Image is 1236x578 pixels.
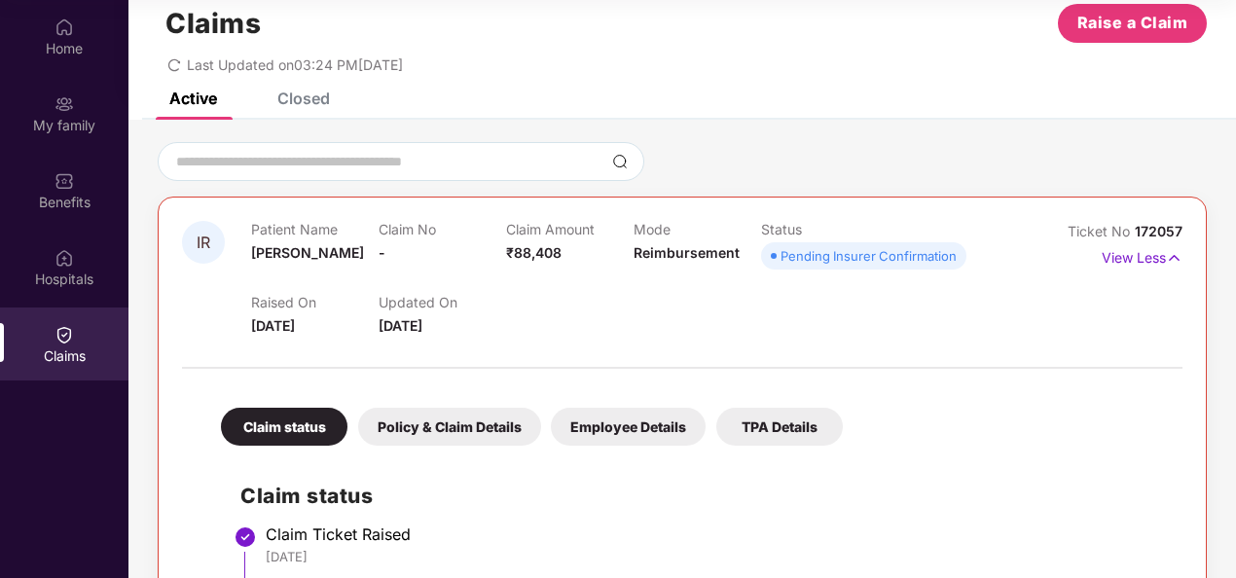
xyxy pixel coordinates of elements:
[612,154,628,169] img: svg+xml;base64,PHN2ZyBpZD0iU2VhcmNoLTMyeDMyIiB4bWxucz0iaHR0cDovL3d3dy53My5vcmcvMjAwMC9zdmciIHdpZH...
[266,524,1163,544] div: Claim Ticket Raised
[167,56,181,73] span: redo
[55,248,74,268] img: svg+xml;base64,PHN2ZyBpZD0iSG9zcGl0YWxzIiB4bWxucz0iaHR0cDovL3d3dy53My5vcmcvMjAwMC9zdmciIHdpZHRoPS...
[277,89,330,108] div: Closed
[251,221,379,237] p: Patient Name
[761,221,889,237] p: Status
[165,7,261,40] h1: Claims
[379,244,385,261] span: -
[1077,11,1188,35] span: Raise a Claim
[55,18,74,37] img: svg+xml;base64,PHN2ZyBpZD0iSG9tZSIgeG1sbnM9Imh0dHA6Ly93d3cudzMub3JnLzIwMDAvc3ZnIiB3aWR0aD0iMjAiIG...
[55,171,74,191] img: svg+xml;base64,PHN2ZyBpZD0iQmVuZWZpdHMiIHhtbG5zPSJodHRwOi8vd3d3LnczLm9yZy8yMDAwL3N2ZyIgd2lkdGg9Ij...
[55,325,74,344] img: svg+xml;base64,PHN2ZyBpZD0iQ2xhaW0iIHhtbG5zPSJodHRwOi8vd3d3LnczLm9yZy8yMDAwL3N2ZyIgd2lkdGg9IjIwIi...
[1058,4,1207,43] button: Raise a Claim
[1102,242,1182,269] p: View Less
[251,317,295,334] span: [DATE]
[240,480,1163,512] h2: Claim status
[266,548,1163,565] div: [DATE]
[1068,223,1135,239] span: Ticket No
[1166,247,1182,269] img: svg+xml;base64,PHN2ZyB4bWxucz0iaHR0cDovL3d3dy53My5vcmcvMjAwMC9zdmciIHdpZHRoPSIxNyIgaGVpZ2h0PSIxNy...
[551,408,706,446] div: Employee Details
[187,56,403,73] span: Last Updated on 03:24 PM[DATE]
[634,221,761,237] p: Mode
[634,244,740,261] span: Reimbursement
[197,235,210,251] span: IR
[251,244,364,261] span: [PERSON_NAME]
[358,408,541,446] div: Policy & Claim Details
[506,221,634,237] p: Claim Amount
[379,221,506,237] p: Claim No
[379,317,422,334] span: [DATE]
[221,408,347,446] div: Claim status
[506,244,562,261] span: ₹88,408
[55,94,74,114] img: svg+xml;base64,PHN2ZyB3aWR0aD0iMjAiIGhlaWdodD0iMjAiIHZpZXdCb3g9IjAgMCAyMCAyMCIgZmlsbD0ibm9uZSIgeG...
[379,294,506,310] p: Updated On
[716,408,843,446] div: TPA Details
[234,525,257,549] img: svg+xml;base64,PHN2ZyBpZD0iU3RlcC1Eb25lLTMyeDMyIiB4bWxucz0iaHR0cDovL3d3dy53My5vcmcvMjAwMC9zdmciIH...
[169,89,217,108] div: Active
[781,246,957,266] div: Pending Insurer Confirmation
[1135,223,1182,239] span: 172057
[251,294,379,310] p: Raised On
